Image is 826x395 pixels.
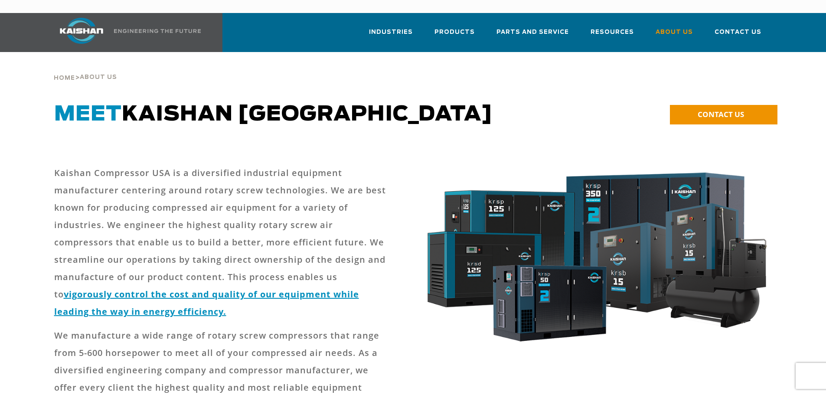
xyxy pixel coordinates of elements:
[418,164,773,356] img: krsb
[591,27,634,37] span: Resources
[496,21,569,50] a: Parts and Service
[54,52,117,85] div: >
[715,21,761,50] a: Contact Us
[54,75,75,81] span: Home
[434,21,475,50] a: Products
[114,29,201,33] img: Engineering the future
[656,27,693,37] span: About Us
[49,18,114,44] img: kaishan logo
[54,104,493,125] span: Kaishan [GEOGRAPHIC_DATA]
[80,75,117,80] span: About Us
[591,21,634,50] a: Resources
[369,27,413,37] span: Industries
[54,104,122,125] span: Meet
[369,21,413,50] a: Industries
[49,13,202,52] a: Kaishan USA
[496,27,569,37] span: Parts and Service
[54,288,359,317] a: vigorously control the cost and quality of our equipment while leading the way in energy efficiency.
[54,164,391,320] p: Kaishan Compressor USA is a diversified industrial equipment manufacturer centering around rotary...
[54,74,75,82] a: Home
[656,21,693,50] a: About Us
[434,27,475,37] span: Products
[698,109,744,119] span: CONTACT US
[670,105,777,124] a: CONTACT US
[715,27,761,37] span: Contact Us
